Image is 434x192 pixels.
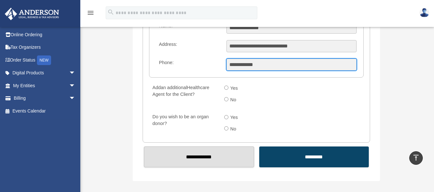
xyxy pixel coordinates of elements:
a: Tax Organizers [4,41,85,54]
label: Phone: [156,59,221,71]
a: vertical_align_top [409,151,423,165]
label: Yes [228,83,241,94]
a: Order StatusNEW [4,54,85,67]
label: Name: [156,22,221,34]
i: vertical_align_top [412,154,420,162]
span: an additional [161,85,187,90]
img: Anderson Advisors Platinum Portal [3,8,61,20]
a: Billingarrow_drop_down [4,92,85,105]
div: NEW [37,55,51,65]
label: Do you wish to be an organ donor? [150,113,219,136]
i: search [107,9,114,16]
a: Digital Productsarrow_drop_down [4,67,85,79]
label: Address: [156,40,221,52]
i: menu [87,9,94,17]
label: No [228,95,239,105]
img: User Pic [420,8,429,17]
span: arrow_drop_down [69,92,82,105]
label: Yes [228,113,241,123]
label: Add Healthcare Agent for the Client? [150,83,219,106]
span: arrow_drop_down [69,79,82,92]
span: arrow_drop_down [69,67,82,80]
a: My Entitiesarrow_drop_down [4,79,85,92]
a: menu [87,11,94,17]
a: Online Ordering [4,28,85,41]
label: No [228,124,239,134]
a: Events Calendar [4,104,85,117]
